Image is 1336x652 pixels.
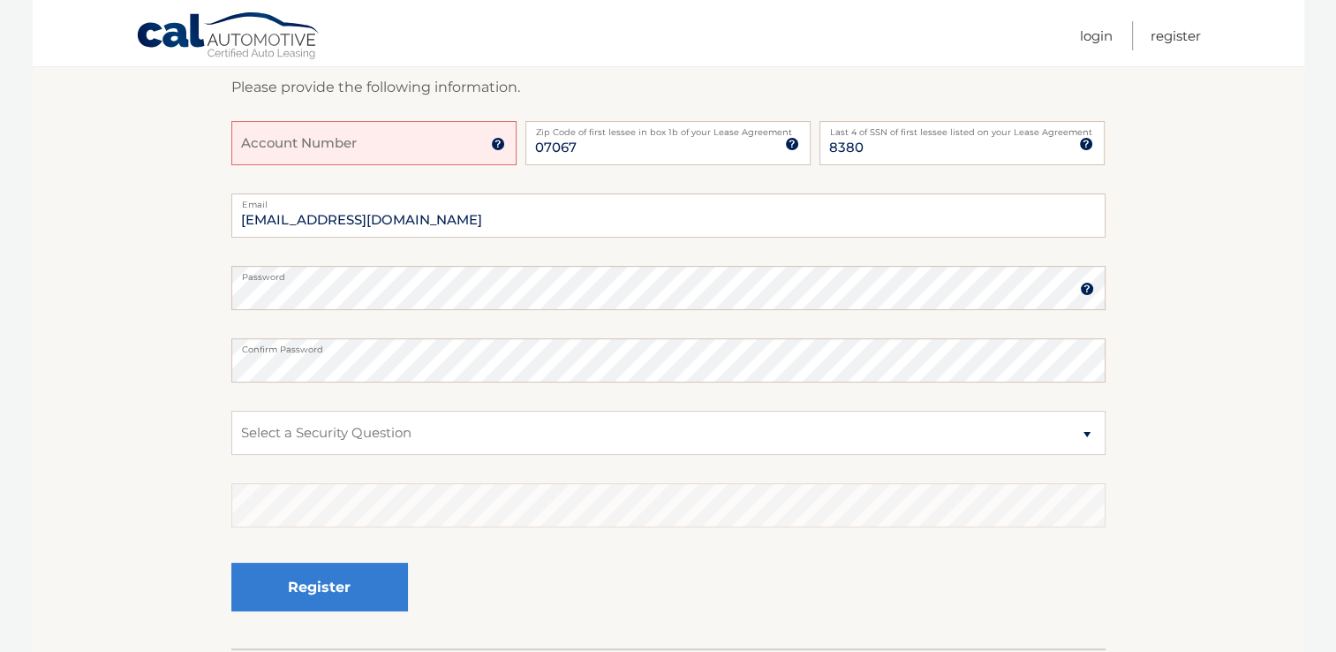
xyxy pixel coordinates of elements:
label: Confirm Password [231,338,1106,353]
img: tooltip.svg [491,137,505,151]
a: Login [1080,21,1113,50]
label: Email [231,193,1106,208]
input: SSN or EIN (last 4 digits only) [819,121,1105,165]
img: tooltip.svg [1079,137,1093,151]
button: Register [231,563,408,611]
p: Please provide the following information. [231,75,1106,100]
input: Zip Code [525,121,811,165]
label: Password [231,266,1106,280]
input: Account Number [231,121,517,165]
input: Email [231,193,1106,238]
img: tooltip.svg [1080,282,1094,296]
a: Register [1151,21,1201,50]
label: Zip Code of first lessee in box 1b of your Lease Agreement [525,121,811,135]
a: Cal Automotive [136,11,321,63]
label: Last 4 of SSN of first lessee listed on your Lease Agreement [819,121,1105,135]
img: tooltip.svg [785,137,799,151]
